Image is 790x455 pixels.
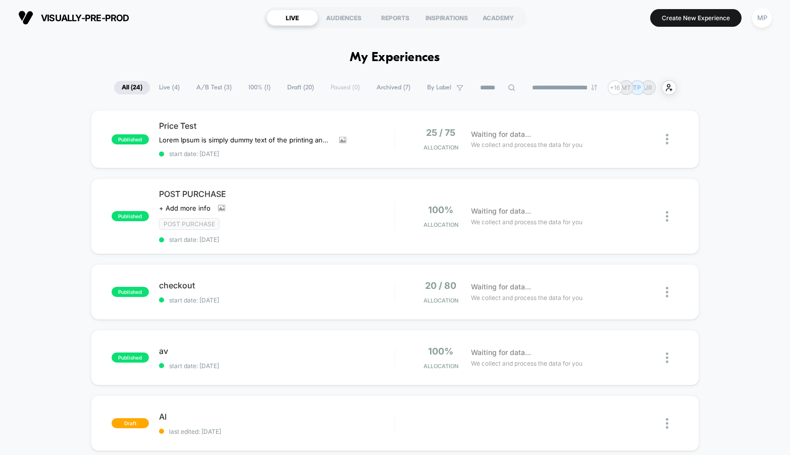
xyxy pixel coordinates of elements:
[633,84,641,91] p: TP
[666,287,668,297] img: close
[159,362,395,370] span: start date: [DATE]
[424,221,458,228] span: Allocation
[159,236,395,243] span: start date: [DATE]
[472,10,524,26] div: ACADEMY
[151,81,187,94] span: Live ( 4 )
[189,81,239,94] span: A/B Test ( 3 )
[471,217,583,227] span: We collect and process the data for you
[241,81,278,94] span: 100% ( 1 )
[159,412,395,422] span: AI
[112,211,149,221] span: published
[666,418,668,429] img: close
[159,150,395,158] span: start date: [DATE]
[645,84,652,91] p: JR
[471,206,531,217] span: Waiting for data...
[350,50,440,65] h1: My Experiences
[650,9,742,27] button: Create New Experience
[159,296,395,304] span: start date: [DATE]
[428,346,453,357] span: 100%
[421,10,472,26] div: INSPIRATIONS
[18,10,33,25] img: Visually logo
[426,127,455,138] span: 25 / 75
[112,418,149,428] span: draft
[471,281,531,292] span: Waiting for data...
[159,136,332,144] span: Lorem Ipsum is simply dummy text of the printing and typesetting industry. Lorem Ipsum has been t...
[112,134,149,144] span: published
[369,81,418,94] span: Archived ( 7 )
[428,205,453,215] span: 100%
[752,8,772,28] div: MP
[424,297,458,304] span: Allocation
[621,84,631,91] p: MT
[159,428,395,435] span: last edited: [DATE]
[425,280,456,291] span: 20 / 80
[112,287,149,297] span: published
[267,10,318,26] div: LIVE
[15,10,132,26] button: visually-pre-prod
[427,84,451,91] span: By Label
[424,363,458,370] span: Allocation
[666,211,668,222] img: close
[608,80,622,95] div: + 16
[318,10,370,26] div: AUDIENCES
[159,280,395,290] span: checkout
[424,144,458,151] span: Allocation
[471,347,531,358] span: Waiting for data...
[159,121,395,131] span: Price Test
[41,13,129,23] span: visually-pre-prod
[159,218,220,230] span: Post Purchase
[471,293,583,302] span: We collect and process the data for you
[159,204,210,212] span: + Add more info
[159,189,395,199] span: POST PURCHASE
[471,129,531,140] span: Waiting for data...
[114,81,150,94] span: All ( 24 )
[112,352,149,363] span: published
[666,352,668,363] img: close
[159,346,395,356] span: av
[471,359,583,368] span: We collect and process the data for you
[666,134,668,144] img: close
[370,10,421,26] div: REPORTS
[471,140,583,149] span: We collect and process the data for you
[749,8,775,28] button: MP
[591,84,597,90] img: end
[280,81,322,94] span: Draft ( 20 )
